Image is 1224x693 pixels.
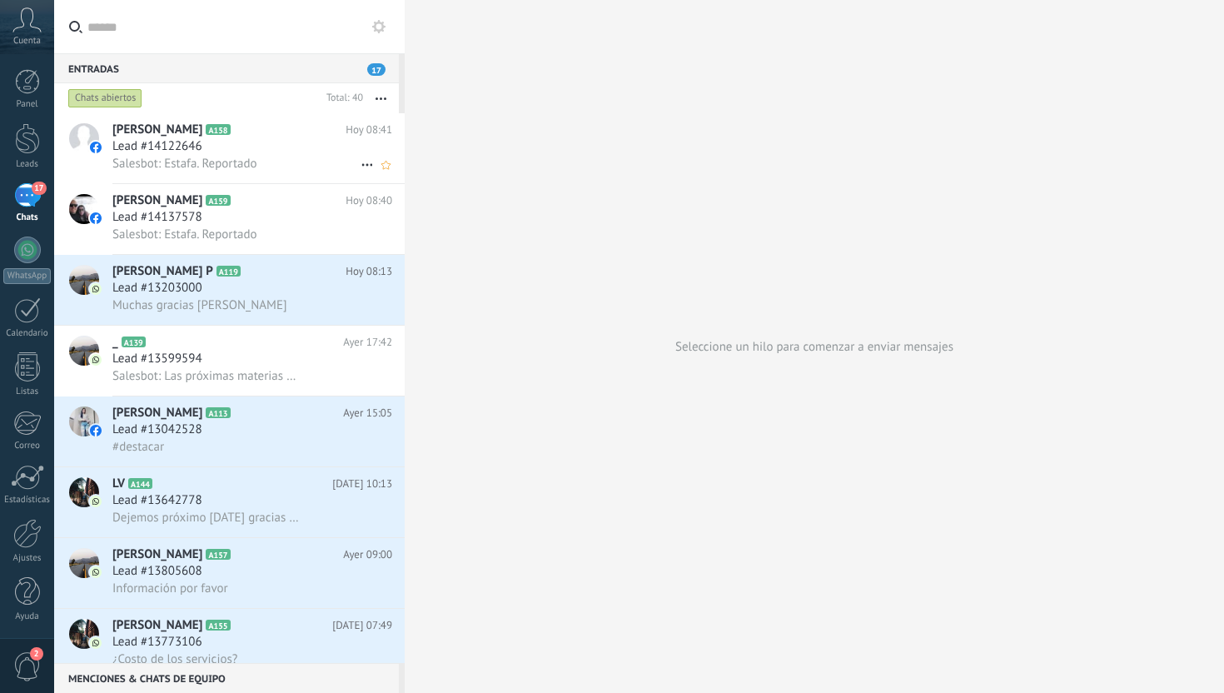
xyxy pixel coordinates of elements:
[206,549,230,560] span: A157
[90,212,102,224] img: icon
[332,476,392,492] span: [DATE] 10:13
[128,478,152,489] span: A144
[112,546,202,563] span: [PERSON_NAME]
[206,620,230,631] span: A155
[112,421,202,438] span: Lead #13042528
[90,354,102,366] img: icon
[3,212,52,223] div: Chats
[3,99,52,110] div: Panel
[332,617,392,634] span: [DATE] 07:49
[3,268,51,284] div: WhatsApp
[112,334,118,351] span: ︎_
[112,280,202,297] span: Lead #13203000
[54,467,405,537] a: avatariconLVA144[DATE] 10:13Lead #13642778Dejemos próximo [DATE] gracias su atención
[54,538,405,608] a: avataricon[PERSON_NAME]A157Ayer 09:00Lead #13805608Información por favor
[112,297,287,313] span: Muchas gracias [PERSON_NAME]
[112,156,257,172] span: Salesbot: Estafa. Reportado
[363,83,399,113] button: Más
[112,617,202,634] span: [PERSON_NAME]
[3,386,52,397] div: Listas
[54,663,399,693] div: Menciones & Chats de equipo
[90,425,102,436] img: icon
[346,192,392,209] span: Hoy 08:40
[346,263,392,280] span: Hoy 08:13
[54,113,405,183] a: avataricon[PERSON_NAME]A158Hoy 08:41Lead #14122646Salesbot: Estafa. Reportado
[206,407,230,418] span: A113
[112,439,164,455] span: #destacar
[320,90,363,107] div: Total: 40
[122,337,146,347] span: A139
[68,88,142,108] div: Chats abiertos
[112,351,202,367] span: Lead #13599594
[32,182,46,195] span: 17
[112,368,301,384] span: Salesbot: Las próximas materias nos recuperamos
[90,142,102,153] img: icon
[343,334,392,351] span: Ayer 17:42
[90,283,102,295] img: icon
[90,496,102,507] img: icon
[30,647,43,661] span: 2
[112,263,213,280] span: [PERSON_NAME] P
[343,405,392,421] span: Ayer 15:05
[54,53,399,83] div: Entradas
[90,637,102,649] img: icon
[112,510,301,526] span: Dejemos próximo [DATE] gracias su atención
[346,122,392,138] span: Hoy 08:41
[216,266,241,277] span: A119
[112,209,202,226] span: Lead #14137578
[112,581,228,596] span: Información por favor
[54,255,405,325] a: avataricon[PERSON_NAME] PA119Hoy 08:13Lead #13203000Muchas gracias [PERSON_NAME]
[206,195,230,206] span: A159
[367,63,386,76] span: 17
[343,546,392,563] span: Ayer 09:00
[3,611,52,622] div: Ayuda
[112,192,202,209] span: [PERSON_NAME]
[54,609,405,679] a: avataricon[PERSON_NAME]A155[DATE] 07:49Lead #13773106¿Costo de los servicios?
[112,492,202,509] span: Lead #13642778
[112,634,202,651] span: Lead #13773106
[112,122,202,138] span: [PERSON_NAME]
[54,396,405,466] a: avataricon[PERSON_NAME]A113Ayer 15:05Lead #13042528#destacar
[3,328,52,339] div: Calendario
[112,138,202,155] span: Lead #14122646
[13,36,41,47] span: Cuenta
[112,405,202,421] span: [PERSON_NAME]
[54,184,405,254] a: avataricon[PERSON_NAME]A159Hoy 08:40Lead #14137578Salesbot: Estafa. Reportado
[3,159,52,170] div: Leads
[112,563,202,580] span: Lead #13805608
[112,227,257,242] span: Salesbot: Estafa. Reportado
[54,326,405,396] a: avataricon︎_A139Ayer 17:42Lead #13599594Salesbot: Las próximas materias nos recuperamos
[112,651,237,667] span: ¿Costo de los servicios?
[3,495,52,506] div: Estadísticas
[112,476,125,492] span: LV
[3,441,52,451] div: Correo
[206,124,230,135] span: A158
[3,553,52,564] div: Ajustes
[90,566,102,578] img: icon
